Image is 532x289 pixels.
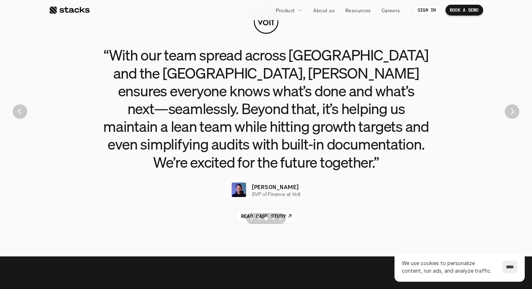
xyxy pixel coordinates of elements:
p: About us [313,7,335,14]
p: Careers [381,7,400,14]
a: About us [309,4,339,17]
a: Resources [341,4,375,17]
p: BOOK A DEMO [450,8,479,13]
button: Scroll to page 2 [255,213,262,224]
p: SIGN IN [418,8,436,13]
button: Previous [13,104,27,119]
p: SVP of Finance at Volt [252,191,301,197]
a: SIGN IN [413,5,440,16]
a: Privacy Policy [85,168,117,173]
a: Careers [377,4,405,17]
button: Scroll to page 4 [270,213,277,224]
img: Next Arrow [505,104,519,119]
h3: “With our team spread across [GEOGRAPHIC_DATA] and the [GEOGRAPHIC_DATA], [PERSON_NAME] ensures e... [103,46,429,171]
button: Next [505,104,519,119]
p: We use cookies to personalize content, run ads, and analyze traffic. [402,259,495,275]
img: Back Arrow [13,104,27,119]
p: Resources [345,7,371,14]
a: BOOK A DEMO [446,5,483,16]
button: Scroll to page 1 [246,213,255,224]
button: Scroll to page 3 [262,213,270,224]
p: [PERSON_NAME] [252,183,299,191]
p: READ CASE STUDY [241,212,286,220]
p: Product [276,7,295,14]
button: Scroll to page 5 [277,213,286,224]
